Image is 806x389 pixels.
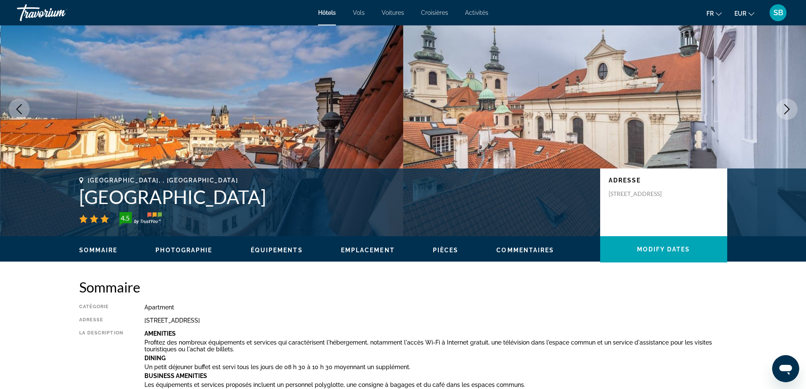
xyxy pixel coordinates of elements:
b: Dining [144,355,166,361]
button: Équipements [251,246,303,254]
div: Catégorie [79,304,123,311]
p: Les équipements et services proposés incluent un personnel polyglotte, une consigne à bagages et ... [144,381,727,388]
p: Adresse [609,177,719,184]
b: Amenities [144,330,176,337]
span: Modify Dates [637,246,690,253]
button: Change language [706,7,722,19]
p: Un petit déjeuner buffet est servi tous les jours de 08 h 30 à 10 h 30 moyennant un supplément. [144,364,727,370]
button: Sommaire [79,246,118,254]
button: User Menu [767,4,789,22]
a: Hôtels [318,9,336,16]
b: Business Amenities [144,372,207,379]
a: Travorium [17,2,102,24]
div: [STREET_ADDRESS] [144,317,727,324]
p: Profitez des nombreux équipements et services qui caractérisent l'hébergement, notamment l'accès ... [144,339,727,353]
button: Previous image [8,99,30,120]
span: SB [773,8,783,17]
div: 4.5 [117,213,134,223]
button: Next image [776,99,798,120]
button: Modify Dates [600,236,727,262]
span: [GEOGRAPHIC_DATA], , [GEOGRAPHIC_DATA] [88,177,238,184]
img: trustyou-badge-hor.svg [119,212,162,226]
button: Commentaires [496,246,554,254]
div: Adresse [79,317,123,324]
button: Pièces [433,246,459,254]
a: Activités [465,9,488,16]
button: Photographie [155,246,212,254]
a: Croisières [421,9,448,16]
p: [STREET_ADDRESS] [609,190,676,198]
iframe: Bouton de lancement de la fenêtre de messagerie [772,355,799,382]
a: Voitures [382,9,404,16]
a: Vols [353,9,365,16]
h1: [GEOGRAPHIC_DATA] [79,186,592,208]
span: EUR [734,10,746,17]
span: fr [706,10,714,17]
h2: Sommaire [79,279,727,295]
div: Apartment [144,304,727,311]
button: Emplacement [341,246,395,254]
button: Change currency [734,7,754,19]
